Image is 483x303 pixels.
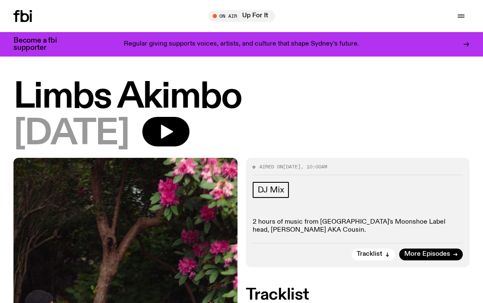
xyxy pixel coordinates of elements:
h2: Tracklist [246,287,470,303]
p: Regular giving supports voices, artists, and culture that shape Sydney’s future. [124,41,359,48]
a: DJ Mix [253,182,289,198]
h1: Limbs Akimbo [13,80,470,114]
span: , 10:00am [301,163,327,170]
span: More Episodes [404,251,450,257]
span: Aired on [259,163,283,170]
button: On AirUp For It [208,10,275,22]
p: 2 hours of music from [GEOGRAPHIC_DATA]'s Moonshoe Label head, [PERSON_NAME] AKA Cousin. [253,218,463,234]
button: Tracklist [352,249,395,260]
span: [DATE] [283,163,301,170]
a: More Episodes [399,249,463,260]
span: DJ Mix [258,185,284,195]
span: Tracklist [357,251,382,257]
span: [DATE] [13,117,129,151]
h3: Become a fbi supporter [13,37,67,51]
